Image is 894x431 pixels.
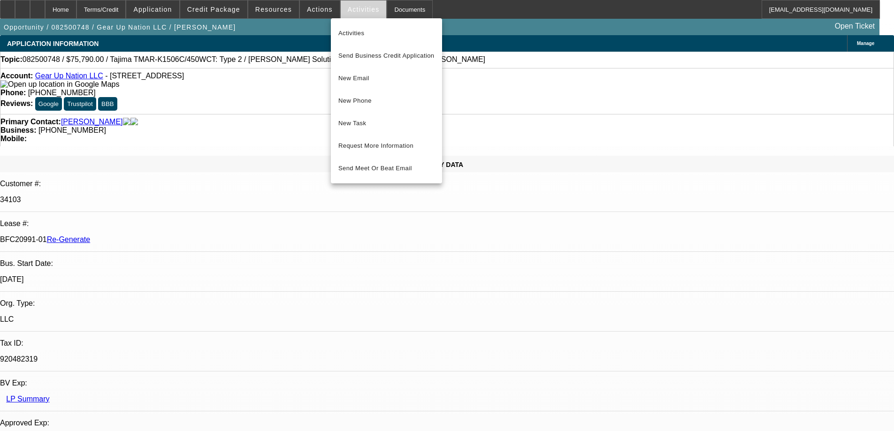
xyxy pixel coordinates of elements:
span: New Email [338,73,435,84]
span: New Phone [338,95,435,106]
span: New Task [338,118,435,129]
span: Activities [338,28,435,39]
span: Request More Information [338,140,435,151]
span: Send Meet Or Beat Email [338,163,435,174]
span: Send Business Credit Application [338,50,435,61]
